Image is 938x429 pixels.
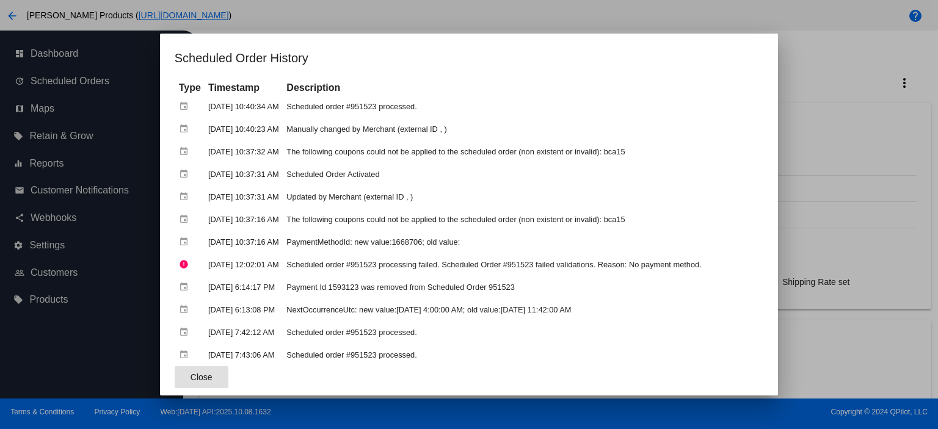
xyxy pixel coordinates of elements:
td: Updated by Merchant (external ID , ) [283,186,762,207]
mat-icon: event [179,345,194,364]
td: [DATE] 10:37:32 AM [205,141,282,162]
td: [DATE] 10:37:16 AM [205,231,282,253]
td: [DATE] 7:42:12 AM [205,322,282,343]
td: Scheduled order #951523 processed. [283,96,762,117]
mat-icon: event [179,97,194,116]
td: The following coupons could not be applied to the scheduled order (non existent or invalid): bca15 [283,141,762,162]
mat-icon: event [179,142,194,161]
td: Scheduled Order Activated [283,164,762,185]
td: [DATE] 6:13:08 PM [205,299,282,320]
td: [DATE] 7:43:06 AM [205,344,282,366]
th: Type [176,81,204,95]
span: Close [191,372,213,382]
mat-icon: event [179,120,194,139]
h1: Scheduled Order History [175,48,764,68]
th: Timestamp [205,81,282,95]
td: Scheduled order #951523 processed. [283,322,762,343]
mat-icon: error [179,255,194,274]
td: [DATE] 10:37:16 AM [205,209,282,230]
td: NextOccurrenceUtc: new value:[DATE] 4:00:00 AM; old value:[DATE] 11:42:00 AM [283,299,762,320]
td: [DATE] 10:40:23 AM [205,118,282,140]
mat-icon: event [179,165,194,184]
mat-icon: event [179,210,194,229]
mat-icon: event [179,233,194,251]
button: Close dialog [175,366,228,388]
th: Description [283,81,762,95]
mat-icon: event [179,278,194,297]
mat-icon: event [179,323,194,342]
td: Manually changed by Merchant (external ID , ) [283,118,762,140]
td: PaymentMethodId: new value:1668706; old value: [283,231,762,253]
mat-icon: event [179,300,194,319]
td: [DATE] 10:37:31 AM [205,186,282,207]
td: [DATE] 12:02:01 AM [205,254,282,275]
td: Payment Id 1593123 was removed from Scheduled Order 951523 [283,276,762,298]
td: Scheduled order #951523 processing failed. Scheduled Order #951523 failed validations. Reason: No... [283,254,762,275]
td: [DATE] 10:37:31 AM [205,164,282,185]
td: Scheduled order #951523 processed. [283,344,762,366]
td: [DATE] 10:40:34 AM [205,96,282,117]
td: The following coupons could not be applied to the scheduled order (non existent or invalid): bca15 [283,209,762,230]
td: [DATE] 6:14:17 PM [205,276,282,298]
mat-icon: event [179,187,194,206]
